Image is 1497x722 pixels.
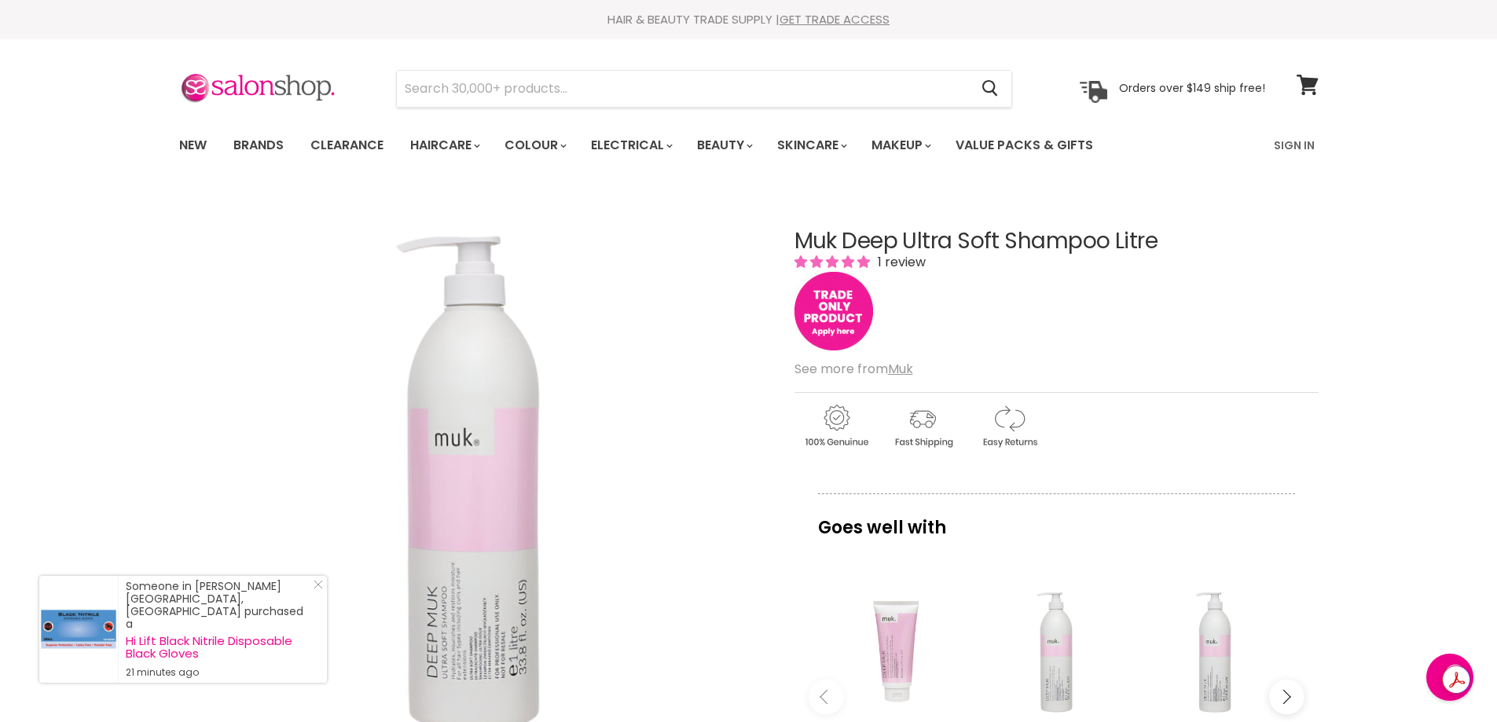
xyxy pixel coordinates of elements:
a: Close Notification [307,580,323,596]
a: Skincare [765,129,857,162]
span: See more from [794,360,913,378]
button: Search [970,71,1011,107]
a: Sign In [1264,129,1324,162]
a: Value Packs & Gifts [944,129,1105,162]
a: New [167,129,218,162]
a: Visit product page [39,576,118,683]
img: tradeonly_small.jpg [794,272,873,350]
span: 1 review [873,253,926,271]
a: Muk [888,360,913,378]
a: Beauty [685,129,762,162]
iframe: Gorgias live chat messenger [1418,648,1481,706]
img: shipping.gif [881,402,964,450]
a: Electrical [579,129,682,162]
small: 21 minutes ago [126,666,311,679]
a: Hi Lift Black Nitrile Disposable Black Gloves [126,635,311,660]
input: Search [397,71,970,107]
ul: Main menu [167,123,1185,168]
span: 5.00 stars [794,253,873,271]
nav: Main [160,123,1338,168]
form: Product [396,70,1012,108]
img: returns.gif [967,402,1051,450]
a: Haircare [398,129,490,162]
a: Makeup [860,129,941,162]
div: HAIR & BEAUTY TRADE SUPPLY | [160,12,1338,27]
img: genuine.gif [794,402,878,450]
p: Orders over $149 ship free! [1119,81,1265,95]
svg: Close Icon [314,580,323,589]
div: Someone in [PERSON_NAME][GEOGRAPHIC_DATA], [GEOGRAPHIC_DATA] purchased a [126,580,311,679]
a: Colour [493,129,576,162]
a: Clearance [299,129,395,162]
a: Brands [222,129,295,162]
h1: Muk Deep Ultra Soft Shampoo Litre [794,229,1319,254]
a: GET TRADE ACCESS [780,11,890,27]
p: Goes well with [818,493,1295,545]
